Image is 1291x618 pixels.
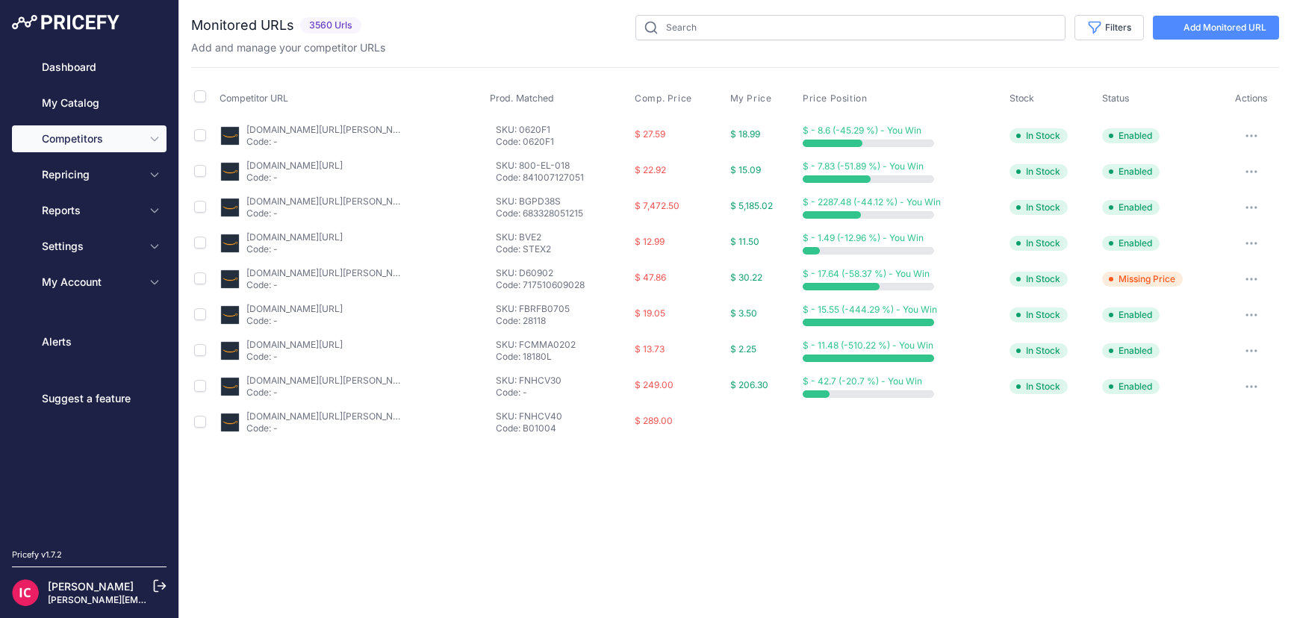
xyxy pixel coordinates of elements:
span: In Stock [1010,164,1068,179]
span: $ 7,472.50 [635,200,679,211]
a: Alerts [12,328,167,355]
button: My Price [730,93,775,104]
span: In Stock [1010,272,1068,287]
a: Dashboard [12,54,167,81]
span: $ - 11.48 (-510.22 %) - You Win [803,340,933,351]
span: Stock [1010,93,1034,104]
span: In Stock [1010,308,1068,322]
p: Code: STEX2 [496,243,629,255]
span: $ - 1.49 (-12.96 %) - You Win [803,232,924,243]
span: $ 2.25 [730,343,756,355]
span: Enabled [1102,128,1160,143]
span: $ 27.59 [635,128,665,140]
button: Comp. Price [635,93,695,104]
nav: Sidebar [12,54,167,531]
span: In Stock [1010,379,1068,394]
p: SKU: D60902 [496,267,629,279]
p: Code: - [246,351,343,363]
p: Code: 841007127051 [496,172,629,184]
h2: Monitored URLs [191,15,294,36]
p: SKU: FNHCV40 [496,411,629,422]
span: $ - 8.6 (-45.29 %) - You Win [803,125,921,136]
p: SKU: 800-EL-018 [496,160,629,172]
a: [PERSON_NAME] [48,580,134,593]
button: Repricing [12,161,167,188]
span: My Account [42,275,140,290]
a: [DOMAIN_NAME][URL] [246,303,343,314]
p: Code: 683328051215 [496,207,629,219]
p: Code: 0620F1 [496,136,629,148]
span: $ 18.99 [730,128,760,140]
button: My Account [12,269,167,296]
button: Price Position [803,93,870,104]
span: In Stock [1010,200,1068,215]
p: Code: - [496,387,629,399]
span: My Price [730,93,772,104]
span: $ 22.92 [635,164,666,175]
a: [DOMAIN_NAME][URL] [246,339,343,350]
span: $ - 15.55 (-444.29 %) - You Win [803,304,937,315]
div: Pricefy v1.7.2 [12,549,62,561]
p: Code: - [246,422,402,434]
p: Code: B01004 [496,422,629,434]
span: $ 19.05 [635,308,665,319]
span: $ 3.50 [730,308,757,319]
p: SKU: FCMMA0202 [496,339,629,351]
span: In Stock [1010,343,1068,358]
button: Settings [12,233,167,260]
span: Missing Price [1102,272,1183,287]
p: SKU: BGPD38S [496,196,629,207]
p: Code: - [246,172,343,184]
span: $ 206.30 [730,379,768,390]
p: Code: - [246,387,402,399]
a: [DOMAIN_NAME][URL][PERSON_NAME] [246,124,415,135]
span: Enabled [1102,200,1160,215]
img: Pricefy Logo [12,15,119,30]
span: Competitors [42,131,140,146]
span: $ 13.73 [635,343,665,355]
p: SKU: 0620F1 [496,124,629,136]
p: Code: - [246,136,402,148]
a: [DOMAIN_NAME][URL][PERSON_NAME] [246,411,415,422]
span: $ 47.86 [635,272,666,283]
span: $ 289.00 [635,415,673,426]
span: Status [1102,93,1130,104]
p: Code: - [246,243,343,255]
span: Competitor URL [220,93,288,104]
span: In Stock [1010,128,1068,143]
span: $ - 2287.48 (-44.12 %) - You Win [803,196,941,207]
input: Search [635,15,1066,40]
a: [DOMAIN_NAME][URL] [246,160,343,171]
span: Enabled [1102,343,1160,358]
span: $ 5,185.02 [730,200,773,211]
span: $ 249.00 [635,379,674,390]
a: [PERSON_NAME][EMAIL_ADDRESS][DOMAIN_NAME] [48,594,278,605]
span: 3560 Urls [300,17,361,34]
span: Enabled [1102,164,1160,179]
span: $ 15.09 [730,164,761,175]
a: [DOMAIN_NAME][URL][PERSON_NAME] [246,375,415,386]
p: Code: 717510609028 [496,279,629,291]
span: In Stock [1010,236,1068,251]
button: Reports [12,197,167,224]
span: Enabled [1102,379,1160,394]
p: SKU: BVE2 [496,231,629,243]
a: [DOMAIN_NAME][URL] [246,231,343,243]
p: SKU: FNHCV30 [496,375,629,387]
span: $ 11.50 [730,236,759,247]
span: $ - 7.83 (-51.89 %) - You Win [803,160,924,172]
span: Enabled [1102,236,1160,251]
p: SKU: FBRFB0705 [496,303,629,315]
p: Add and manage your competitor URLs [191,40,385,55]
span: Settings [42,239,140,254]
p: Code: - [246,315,343,327]
a: [DOMAIN_NAME][URL][PERSON_NAME] [246,196,415,207]
p: Code: - [246,279,402,291]
span: Actions [1235,93,1268,104]
span: Comp. Price [635,93,692,104]
p: Code: 18180L [496,351,629,363]
span: $ 30.22 [730,272,762,283]
span: $ - 17.64 (-58.37 %) - You Win [803,268,930,279]
p: Code: - [246,207,402,219]
a: Add Monitored URL [1153,16,1279,40]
